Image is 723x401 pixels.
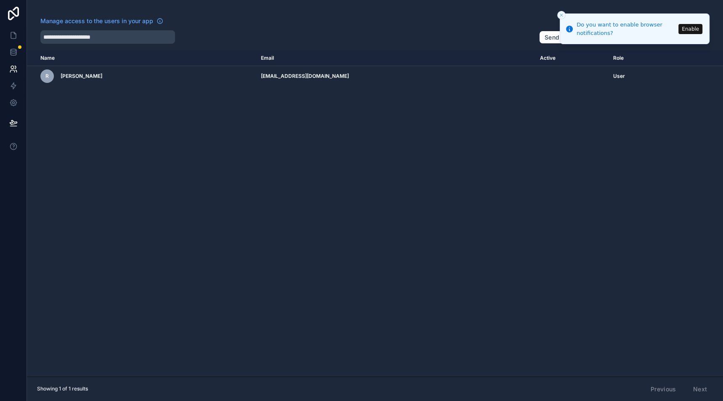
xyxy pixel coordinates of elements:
div: scrollable content [27,50,723,377]
th: Email [256,50,535,66]
th: Role [608,50,670,66]
button: Enable [678,24,702,34]
button: Close toast [557,11,566,19]
div: Do you want to enable browser notifications? [577,21,676,37]
th: Name [27,50,256,66]
a: Manage access to the users in your app [40,17,163,25]
td: [EMAIL_ADDRESS][DOMAIN_NAME] [256,66,535,87]
span: User [613,73,625,80]
span: Manage access to the users in your app [40,17,153,25]
span: Showing 1 of 1 results [37,385,88,392]
span: R [45,73,49,80]
button: Send invite [PERSON_NAME] [539,31,635,44]
th: Active [535,50,608,66]
span: [PERSON_NAME] [61,73,102,80]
